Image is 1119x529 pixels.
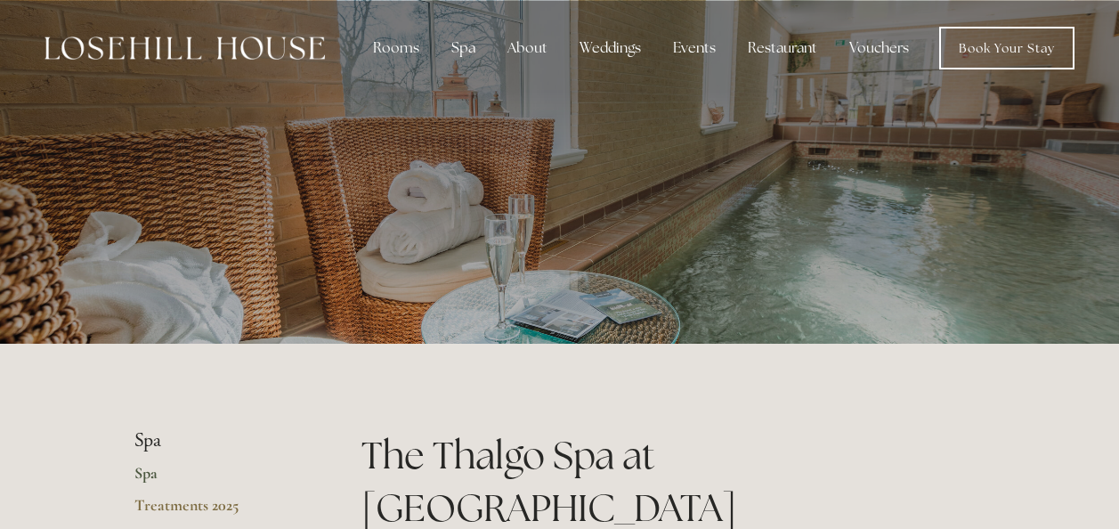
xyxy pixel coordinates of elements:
a: Book Your Stay [939,27,1074,69]
div: About [493,30,562,66]
a: Treatments 2025 [134,495,304,527]
li: Spa [134,429,304,452]
div: Restaurant [734,30,831,66]
a: Vouchers [835,30,923,66]
div: Events [659,30,730,66]
div: Weddings [565,30,655,66]
img: Losehill House [45,37,325,60]
div: Rooms [359,30,434,66]
div: Spa [437,30,490,66]
a: Spa [134,463,304,495]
